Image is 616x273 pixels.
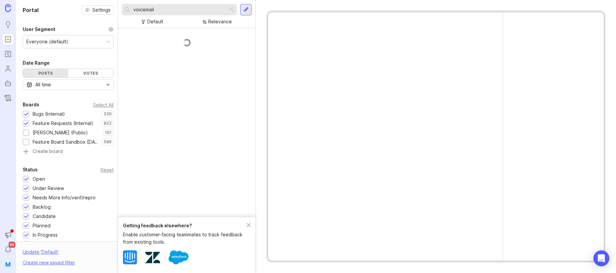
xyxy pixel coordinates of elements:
div: Feature Requests (Internal) [33,120,93,127]
div: Boards [23,101,39,109]
span: Settings [92,7,111,13]
img: Intercom logo [123,250,137,264]
div: User Segment [23,25,55,33]
div: Planned [33,222,51,229]
div: All time [35,81,51,88]
div: Backlog [33,203,51,211]
span: 99 [9,242,15,248]
a: Portal [2,33,14,45]
div: Bugs (Internal) [33,110,65,118]
div: Open Intercom Messenger [593,250,609,266]
button: M [2,258,14,270]
a: Users [2,63,14,75]
div: Relevance [208,18,232,25]
div: Needs More Info/verif/repro [33,194,96,201]
div: Open [33,175,45,183]
div: Default [147,18,163,25]
a: Roadmaps [2,48,14,60]
input: Search... [133,6,225,13]
div: Votes [68,69,114,77]
div: Date Range [23,59,50,67]
img: Canny Home [5,4,11,12]
div: Everyone (default) [26,38,68,45]
div: Create new saved filter [23,259,75,266]
button: Announcements [2,229,14,241]
div: Candidate [33,213,56,220]
p: 101 [105,130,112,135]
p: 922 [104,121,112,126]
p: 330 [104,111,112,117]
div: In Progress [33,231,58,239]
p: 596 [104,139,112,145]
div: Update ' Default ' [23,248,59,259]
a: Autopilot [2,77,14,89]
div: Reset [101,168,114,172]
button: Notifications [2,244,14,256]
div: Enable customer-facing teammates to track feedback from existing tools. [123,231,247,246]
img: Zendesk logo [145,250,160,265]
a: Ideas [2,19,14,31]
div: Recently Released [33,241,75,248]
div: Status [23,166,38,174]
div: Select All [93,103,114,107]
div: Under Review [33,185,64,192]
div: Getting feedback elsewhere? [123,222,247,229]
a: Changelog [2,92,14,104]
div: Feature Board Sandbox [DATE] [33,138,98,146]
div: Posts [23,69,68,77]
div: [PERSON_NAME] (Public) [33,129,88,136]
a: Create board [23,149,114,155]
h1: Portal [23,6,39,14]
svg: toggle icon [103,82,113,87]
button: Settings [82,5,114,15]
img: Salesforce logo [169,247,189,267]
